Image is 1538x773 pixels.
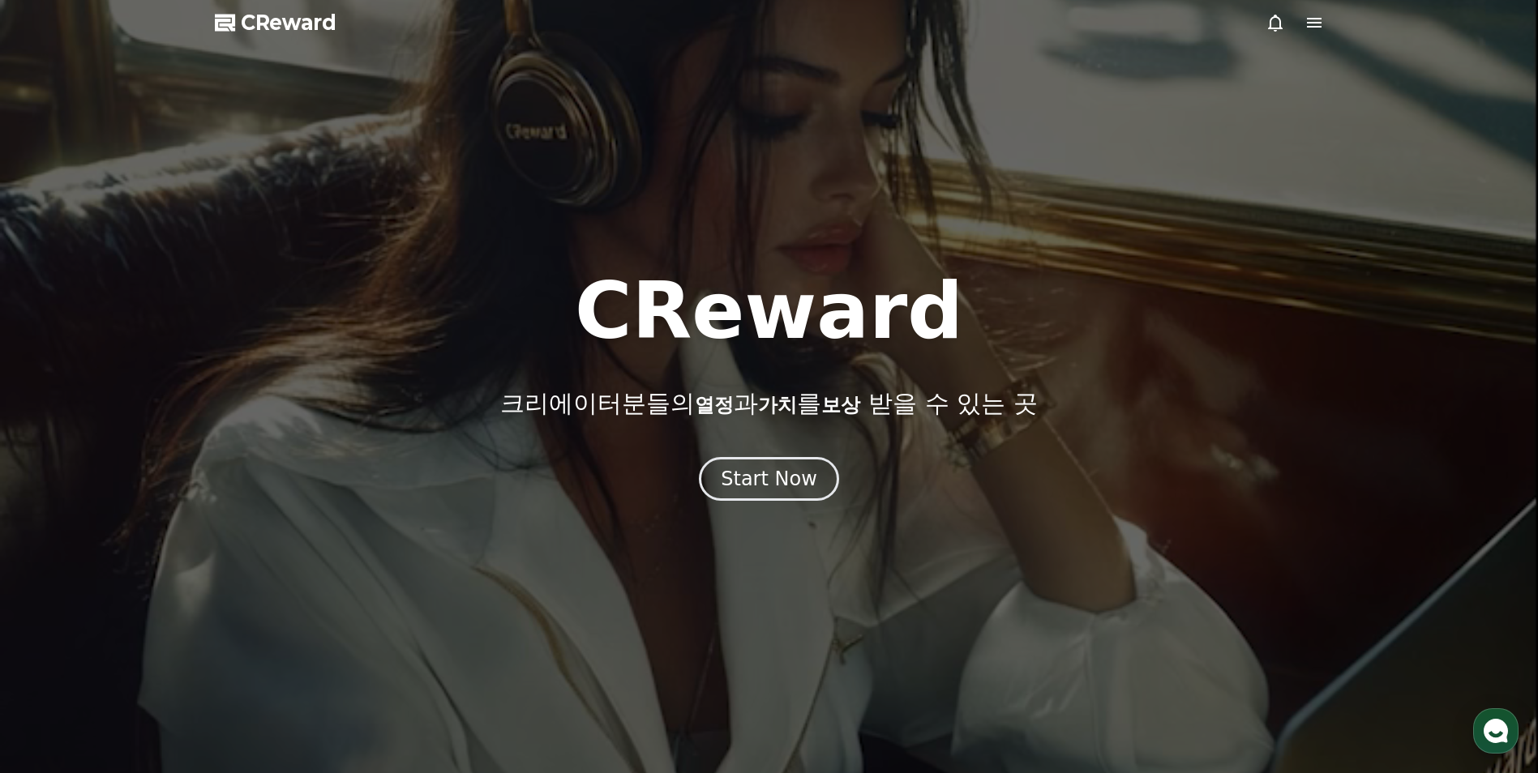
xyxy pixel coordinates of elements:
[758,394,797,416] span: 가치
[721,466,817,492] div: Start Now
[821,394,860,416] span: 보상
[575,272,963,350] h1: CReward
[215,10,336,36] a: CReward
[699,457,839,501] button: Start Now
[500,389,1037,418] p: 크리에이터분들의 과 를 받을 수 있는 곳
[699,473,839,489] a: Start Now
[695,394,734,416] span: 열정
[241,10,336,36] span: CReward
